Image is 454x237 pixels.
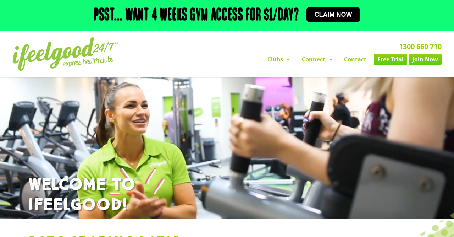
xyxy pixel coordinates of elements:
a: Free Trial [374,54,407,65]
h2: Psst... Want 4 weeks gym access for $1/day? [94,7,299,24]
nav: Menu [165,54,442,65]
a: Contact [338,54,372,65]
h1: WELCOME TO IFEELGOOD! [28,175,426,216]
span: Claim now [315,11,352,18]
a: 1300 660 710 [399,42,442,51]
a: Clubs [262,54,296,65]
a: Claim now [306,7,361,22]
a: Join Now [409,54,442,65]
a: Connect [296,54,338,65]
